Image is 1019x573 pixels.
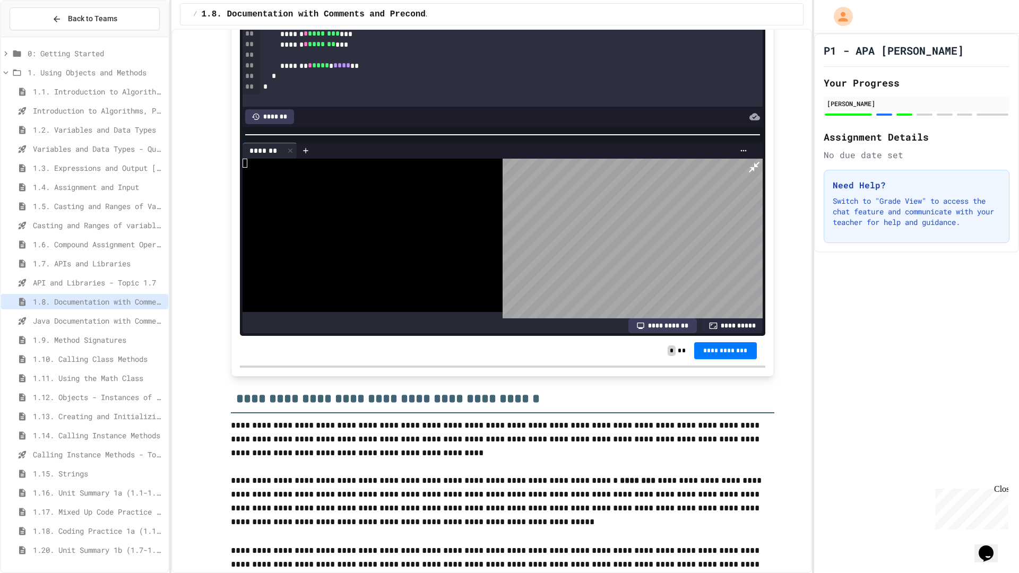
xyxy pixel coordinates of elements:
h3: Need Help? [833,179,1000,192]
span: 1. Using Objects and Methods [28,67,164,78]
span: 1.2. Variables and Data Types [33,124,164,135]
span: 1.20. Unit Summary 1b (1.7-1.15) [33,544,164,555]
span: 1.13. Creating and Initializing Objects: Constructors [33,411,164,422]
span: Calling Instance Methods - Topic 1.14 [33,449,164,460]
span: 1.8. Documentation with Comments and Preconditions [33,296,164,307]
span: 1.12. Objects - Instances of Classes [33,392,164,403]
div: [PERSON_NAME] [827,99,1006,108]
span: 1.15. Strings [33,468,164,479]
span: Java Documentation with Comments - Topic 1.8 [33,315,164,326]
span: Introduction to Algorithms, Programming, and Compilers [33,105,164,116]
h2: Your Progress [824,75,1009,90]
span: / [193,10,197,19]
span: 1.11. Using the Math Class [33,372,164,384]
span: Variables and Data Types - Quiz [33,143,164,154]
span: 1.14. Calling Instance Methods [33,430,164,441]
span: 1.5. Casting and Ranges of Values [33,201,164,212]
p: Switch to "Grade View" to access the chat feature and communicate with your teacher for help and ... [833,196,1000,228]
iframe: chat widget [974,531,1008,562]
span: 1.1. Introduction to Algorithms, Programming, and Compilers [33,86,164,97]
span: 1.17. Mixed Up Code Practice 1.1-1.6 [33,506,164,517]
span: 1.9. Method Signatures [33,334,164,345]
button: Back to Teams [10,7,160,30]
div: No due date set [824,149,1009,161]
span: 1.10. Calling Class Methods [33,353,164,364]
span: Casting and Ranges of variables - Quiz [33,220,164,231]
span: API and Libraries - Topic 1.7 [33,277,164,288]
h1: P1 - APA [PERSON_NAME] [824,43,964,58]
span: 1.8. Documentation with Comments and Preconditions [202,8,456,21]
div: Chat with us now!Close [4,4,73,67]
div: My Account [823,4,856,29]
span: 1.18. Coding Practice 1a (1.1-1.6) [33,525,164,536]
iframe: chat widget [931,484,1008,529]
span: 0: Getting Started [28,48,164,59]
span: 1.7. APIs and Libraries [33,258,164,269]
span: Back to Teams [68,13,117,24]
span: 1.4. Assignment and Input [33,181,164,193]
span: 1.6. Compound Assignment Operators [33,239,164,250]
span: 1.16. Unit Summary 1a (1.1-1.6) [33,487,164,498]
span: 1.3. Expressions and Output [New] [33,162,164,173]
h2: Assignment Details [824,129,1009,144]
